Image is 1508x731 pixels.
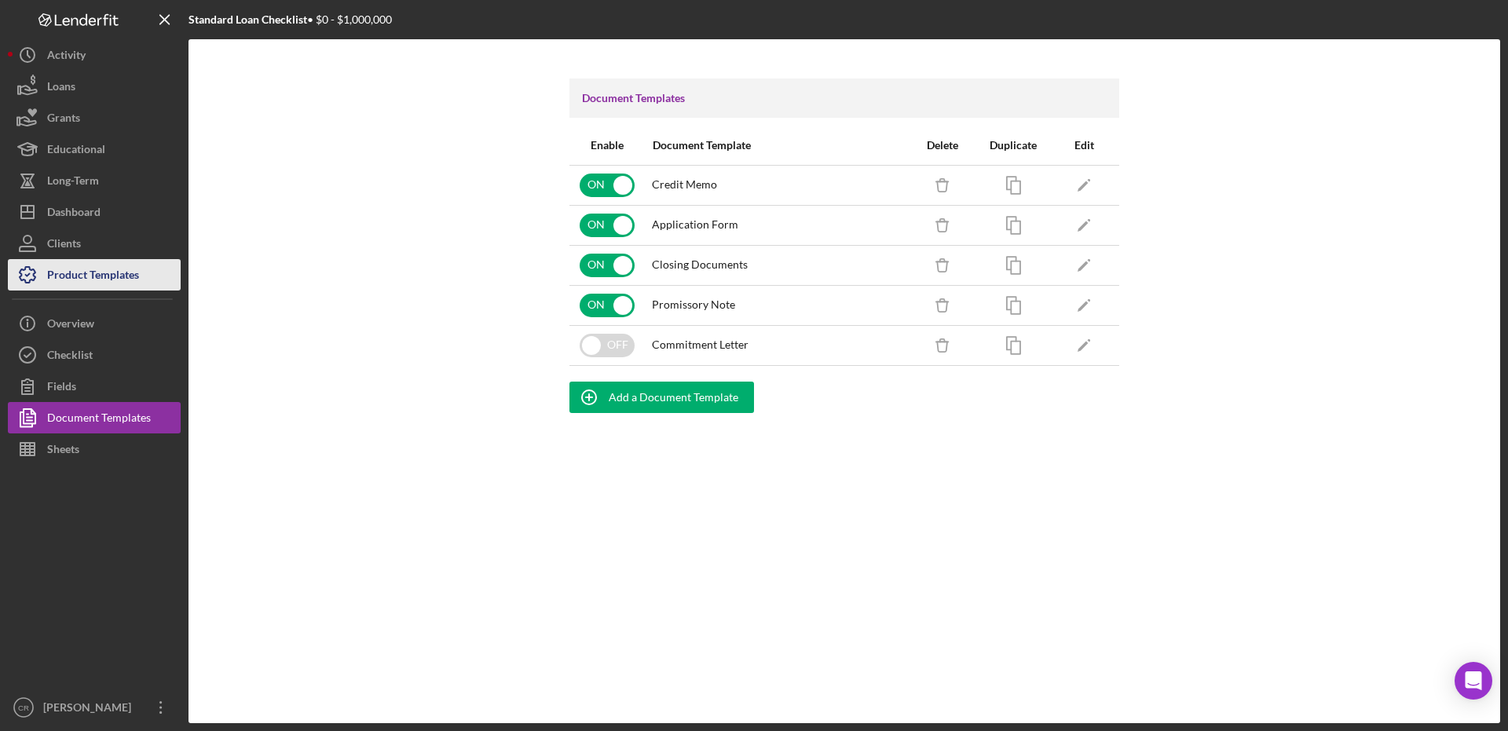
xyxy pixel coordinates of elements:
[8,692,181,723] button: CR[PERSON_NAME]
[47,371,76,406] div: Fields
[8,308,181,339] button: Overview
[8,259,181,291] button: Product Templates
[47,165,99,200] div: Long-Term
[8,196,181,228] button: Dashboard
[979,139,1048,152] div: Duplicate
[609,382,738,413] div: Add a Document Template
[652,178,717,191] span: Credit Memo
[570,139,643,152] div: Enable
[582,90,685,106] h3: Document Templates
[1455,662,1492,700] div: Open Intercom Messenger
[653,139,751,152] div: Document Template
[569,382,754,413] button: Add a Document Template
[8,133,181,165] button: Educational
[47,133,105,169] div: Educational
[8,71,181,102] button: Loans
[652,218,738,231] span: Application Form
[47,308,94,343] div: Overview
[39,692,141,727] div: [PERSON_NAME]
[8,433,181,465] button: Sheets
[47,259,139,294] div: Product Templates
[188,13,392,26] div: • $0 - $1,000,000
[47,71,75,106] div: Loans
[47,102,80,137] div: Grants
[8,165,181,196] button: Long-Term
[188,13,307,26] b: Standard Loan Checklist
[8,39,181,71] button: Activity
[652,298,735,311] span: Promissory Note
[47,196,101,232] div: Dashboard
[652,258,748,271] span: Closing Documents
[47,433,79,469] div: Sheets
[8,102,181,133] button: Grants
[47,39,86,75] div: Activity
[8,371,181,402] button: Fields
[8,228,181,259] button: Clients
[1049,139,1118,152] div: Edit
[8,402,181,433] button: Document Templates
[908,139,977,152] div: Delete
[8,339,181,371] button: Checklist
[47,339,93,375] div: Checklist
[18,704,29,712] text: CR
[652,338,749,351] span: Commitment Letter
[47,402,151,437] div: Document Templates
[47,228,81,263] div: Clients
